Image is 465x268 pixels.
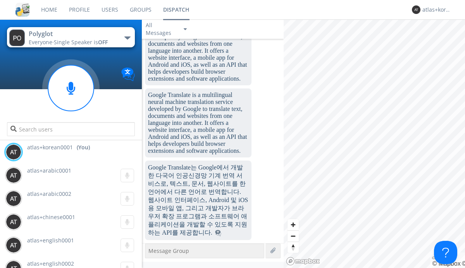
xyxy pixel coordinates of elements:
[434,241,457,264] iframe: Toggle Customer Support
[27,237,74,244] span: atlas+english0001
[288,231,299,242] span: Zoom out
[98,38,108,46] span: OFF
[7,122,134,136] input: Search users
[432,260,460,267] a: Mapbox
[27,144,73,151] span: atlas+korean0001
[27,260,74,267] span: atlas+english0002
[29,29,116,38] div: Polyglot
[146,21,177,37] div: All Messages
[6,168,21,183] img: 373638.png
[288,219,299,230] button: Zoom in
[6,214,21,230] img: 373638.png
[422,6,451,14] div: atlas+korean0001
[148,19,248,82] dc-p: Google Translate is a multilingual neural machine translation service developed by Google to tran...
[27,213,75,221] span: atlas+chinese0001
[6,237,21,253] img: 373638.png
[27,167,71,174] span: atlas+arabic0001
[148,92,248,154] dc-p: Google Translate is a multilingual neural machine translation service developed by Google to tran...
[54,38,108,46] span: Single Speaker is
[215,229,221,236] span: This is a translated message
[148,164,248,237] dc-p: Google Translate는 Google에서 개발한 다국어 인공신경망 기계 번역 서비스로, 텍스트, 문서, 웹사이트를 한 언어에서 다른 언어로 번역합니다. 웹사이트 인터페...
[15,3,29,17] img: cddb5a64eb264b2086981ab96f4c1ba7
[6,144,21,160] img: 373638.png
[27,190,71,197] span: atlas+arabic0002
[9,29,25,46] img: 373638.png
[288,242,299,253] span: Reset bearing to north
[432,257,438,259] button: Toggle attribution
[215,230,221,236] img: translated-message
[286,257,320,266] a: Mapbox logo
[121,67,135,81] img: Translation enabled
[29,38,116,46] div: Everyone ·
[7,27,134,47] button: PolyglotEveryone·Single Speaker isOFF
[184,28,187,30] img: caret-down-sm.svg
[288,230,299,242] button: Zoom out
[77,144,90,151] div: (You)
[288,242,299,253] button: Reset bearing to north
[412,5,420,14] img: 373638.png
[6,191,21,206] img: 373638.png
